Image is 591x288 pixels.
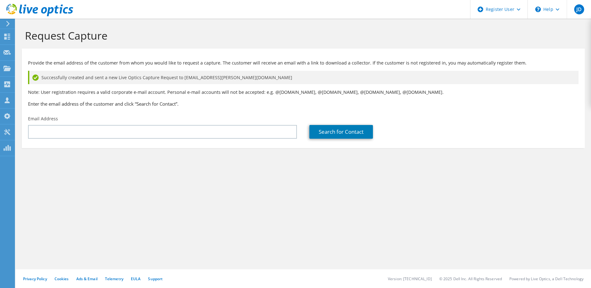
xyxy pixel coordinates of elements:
a: Cookies [55,276,69,281]
a: Privacy Policy [23,276,47,281]
li: Version: [TECHNICAL_ID] [388,276,432,281]
li: Powered by Live Optics, a Dell Technology [509,276,584,281]
a: Ads & Email [76,276,98,281]
span: JD [574,4,584,14]
p: Note: User registration requires a valid corporate e-mail account. Personal e-mail accounts will ... [28,89,579,96]
li: © 2025 Dell Inc. All Rights Reserved [439,276,502,281]
h3: Enter the email address of the customer and click “Search for Contact”. [28,100,579,107]
a: Telemetry [105,276,123,281]
svg: \n [535,7,541,12]
label: Email Address [28,116,58,122]
a: Search for Contact [309,125,373,139]
p: Provide the email address of the customer from whom you would like to request a capture. The cust... [28,60,579,66]
a: Support [148,276,163,281]
span: Successfully created and sent a new Live Optics Capture Request to [EMAIL_ADDRESS][PERSON_NAME][D... [41,74,292,81]
h1: Request Capture [25,29,579,42]
a: EULA [131,276,141,281]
